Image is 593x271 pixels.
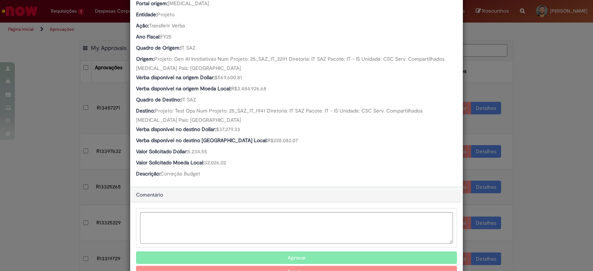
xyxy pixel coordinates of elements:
b: Valor Solicitado Dollar: [136,148,188,155]
b: Valor Solicitado Moeda Local: [136,159,204,166]
span: FY25 [160,33,172,40]
span: R$228.082,07 [268,137,298,144]
span: IT SAZ [181,96,196,103]
button: Aprovar [136,251,457,264]
b: Verba disponível na origem Dollar: [136,74,215,81]
span: Projeto: Test Ops Num Projeto: 25_SAZ_IT_1941 Diretoria: IT SAZ Pacote: IT - IS Unidade: CSC Serv... [136,107,424,123]
span: 5.234,55 [188,148,207,155]
span: $569,600.81 [215,74,242,81]
b: Verba disponível no destino Dollar: [136,126,216,133]
b: Quadro de Destino: [136,96,181,103]
span: Correção Budget [160,170,200,177]
b: Entidade: [136,11,157,18]
b: Destino: [136,107,155,114]
b: Quadro de Origem: [136,44,180,51]
b: Descrição: [136,170,160,177]
span: Projeto [157,11,175,18]
span: 32.026,02 [204,159,226,166]
b: Ação: [136,22,149,29]
span: $37,279.33 [216,126,240,133]
span: R$3.484.926,68 [231,85,266,92]
b: Ano Fiscal: [136,33,160,40]
b: Origem: [136,56,154,62]
span: IT SAZ [180,44,195,51]
span: Projeto: Gen AI Innitiatives Num Projeto: 25_SAZ_IT_2291 Diretoria: IT SAZ Pacote: IT - IS Unidad... [136,56,446,71]
span: Comentário [136,191,163,198]
b: Verba disponível na origem Moeda Local: [136,85,231,92]
span: Transferir Verba [149,22,185,29]
b: Verba disponível no destino [GEOGRAPHIC_DATA] Local: [136,137,268,144]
